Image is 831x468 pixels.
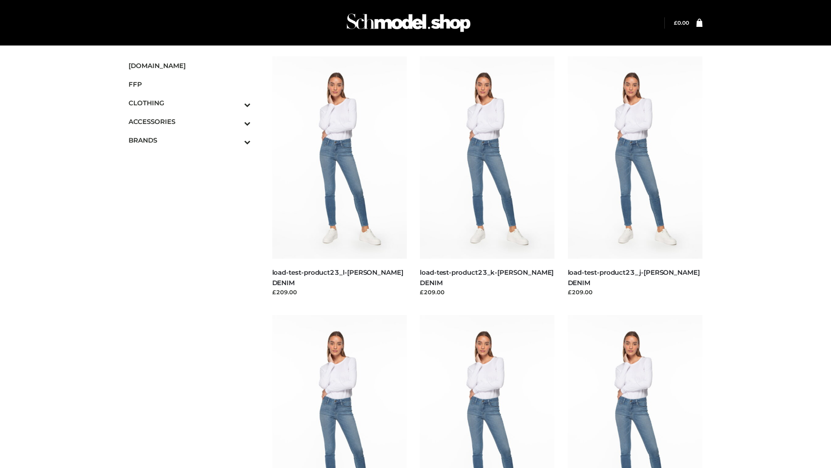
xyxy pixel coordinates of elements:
a: CLOTHINGToggle Submenu [129,94,251,112]
button: Toggle Submenu [220,131,251,149]
a: load-test-product23_j-[PERSON_NAME] DENIM [568,268,700,286]
span: FFP [129,79,251,89]
span: ACCESSORIES [129,117,251,127]
a: FFP [129,75,251,94]
img: Schmodel Admin 964 [344,6,473,40]
bdi: 0.00 [674,19,689,26]
div: £209.00 [568,288,703,296]
div: £209.00 [420,288,555,296]
button: Toggle Submenu [220,94,251,112]
span: [DOMAIN_NAME] [129,61,251,71]
button: Toggle Submenu [220,112,251,131]
a: [DOMAIN_NAME] [129,56,251,75]
a: ACCESSORIESToggle Submenu [129,112,251,131]
div: £209.00 [272,288,407,296]
a: load-test-product23_k-[PERSON_NAME] DENIM [420,268,554,286]
span: CLOTHING [129,98,251,108]
a: £0.00 [674,19,689,26]
span: £ [674,19,677,26]
a: load-test-product23_l-[PERSON_NAME] DENIM [272,268,403,286]
a: BRANDSToggle Submenu [129,131,251,149]
span: BRANDS [129,135,251,145]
